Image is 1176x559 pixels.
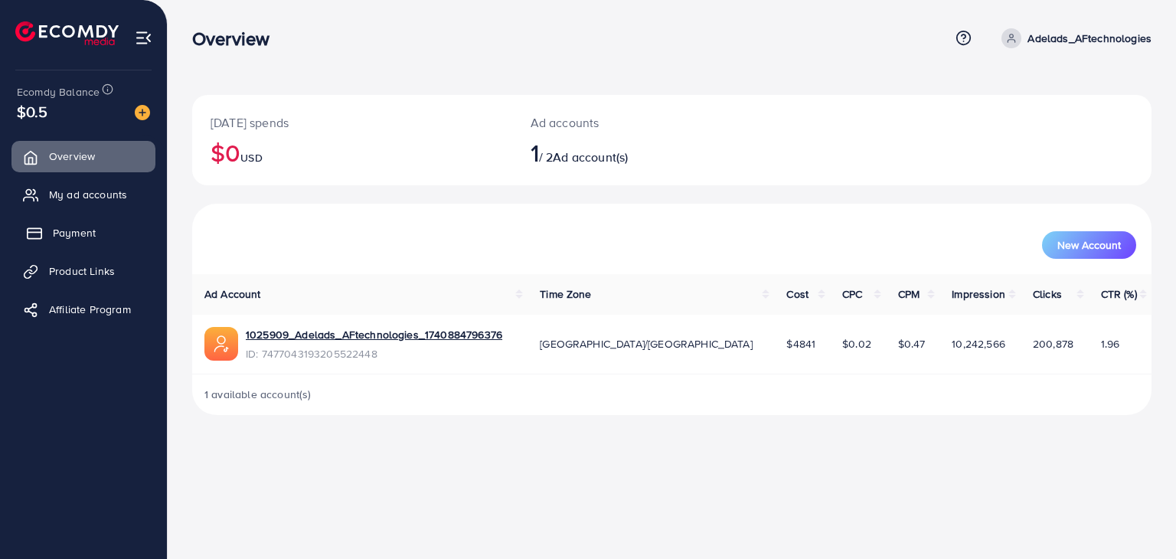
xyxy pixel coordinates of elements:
[15,21,119,45] img: logo
[1057,240,1121,250] span: New Account
[898,286,920,302] span: CPM
[211,113,494,132] p: [DATE] spends
[49,302,131,317] span: Affiliate Program
[531,138,733,167] h2: / 2
[49,187,127,202] span: My ad accounts
[246,346,502,361] span: ID: 7477043193205522448
[1033,336,1073,351] span: 200,878
[952,286,1005,302] span: Impression
[17,84,100,100] span: Ecomdy Balance
[842,286,862,302] span: CPC
[531,113,733,132] p: Ad accounts
[553,149,628,165] span: Ad account(s)
[11,294,155,325] a: Affiliate Program
[786,336,815,351] span: $4841
[1101,336,1120,351] span: 1.96
[786,286,808,302] span: Cost
[1027,29,1151,47] p: Adelads_AFtechnologies
[11,179,155,210] a: My ad accounts
[49,263,115,279] span: Product Links
[204,327,238,361] img: ic-ads-acc.e4c84228.svg
[17,100,48,123] span: $0.5
[53,225,96,240] span: Payment
[135,29,152,47] img: menu
[246,327,502,342] a: 1025909_Adelads_AFtechnologies_1740884796376
[1111,490,1165,548] iframe: Chat
[952,336,1005,351] span: 10,242,566
[1042,231,1136,259] button: New Account
[204,387,312,402] span: 1 available account(s)
[540,286,591,302] span: Time Zone
[11,217,155,248] a: Payment
[995,28,1151,48] a: Adelads_AFtechnologies
[842,336,871,351] span: $0.02
[1033,286,1062,302] span: Clicks
[540,336,753,351] span: [GEOGRAPHIC_DATA]/[GEOGRAPHIC_DATA]
[240,150,262,165] span: USD
[49,149,95,164] span: Overview
[192,28,282,50] h3: Overview
[135,105,150,120] img: image
[11,256,155,286] a: Product Links
[898,336,926,351] span: $0.47
[531,135,539,170] span: 1
[211,138,494,167] h2: $0
[204,286,261,302] span: Ad Account
[1101,286,1137,302] span: CTR (%)
[11,141,155,172] a: Overview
